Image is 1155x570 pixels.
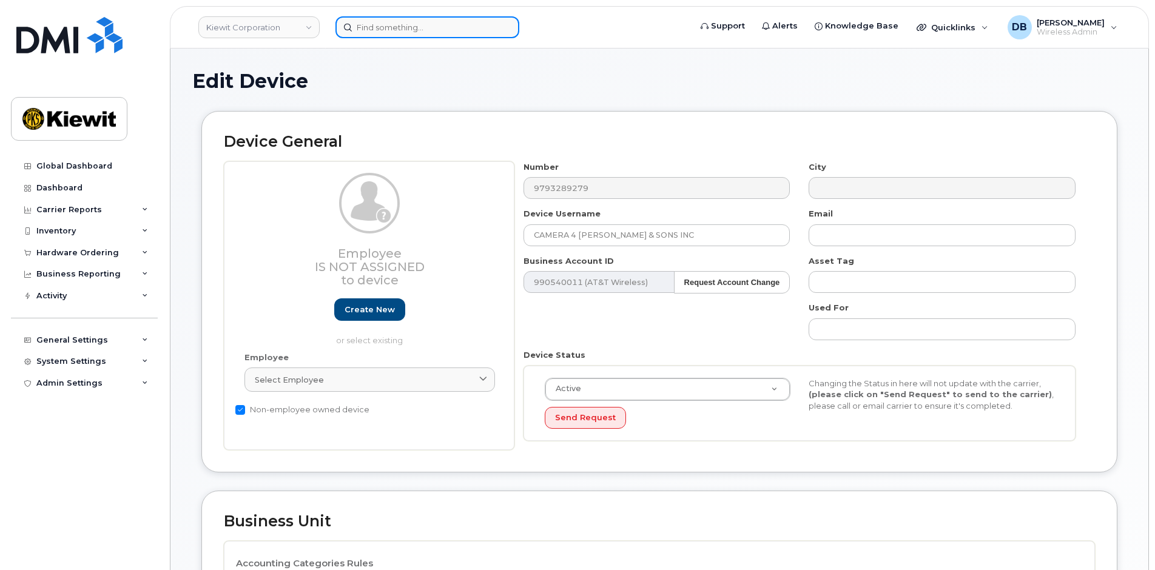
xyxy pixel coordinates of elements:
[341,273,399,287] span: to device
[1102,517,1146,561] iframe: Messenger Launcher
[684,278,780,287] strong: Request Account Change
[236,558,1083,569] h4: Accounting Categories Rules
[809,161,826,173] label: City
[674,271,790,293] button: Request Account Change
[548,383,581,394] span: Active
[809,389,1052,399] strong: (please click on "Send Request" to send to the carrier)
[545,407,626,429] button: Send Request
[524,255,614,267] label: Business Account ID
[334,298,405,321] a: Create new
[224,133,1095,150] h2: Device General
[545,378,790,400] a: Active
[315,260,425,274] span: Is not assigned
[244,352,289,363] label: Employee
[192,70,1126,92] h1: Edit Device
[524,161,559,173] label: Number
[800,378,1063,412] div: Changing the Status in here will not update with the carrier, , please call or email carrier to e...
[244,247,495,287] h3: Employee
[244,367,495,392] a: Select employee
[524,208,601,220] label: Device Username
[809,255,854,267] label: Asset Tag
[255,374,324,386] span: Select employee
[235,405,245,415] input: Non-employee owned device
[809,302,849,313] label: Used For
[224,513,1095,530] h2: Business Unit
[524,349,585,361] label: Device Status
[244,335,495,346] p: or select existing
[235,403,369,417] label: Non-employee owned device
[809,208,833,220] label: Email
